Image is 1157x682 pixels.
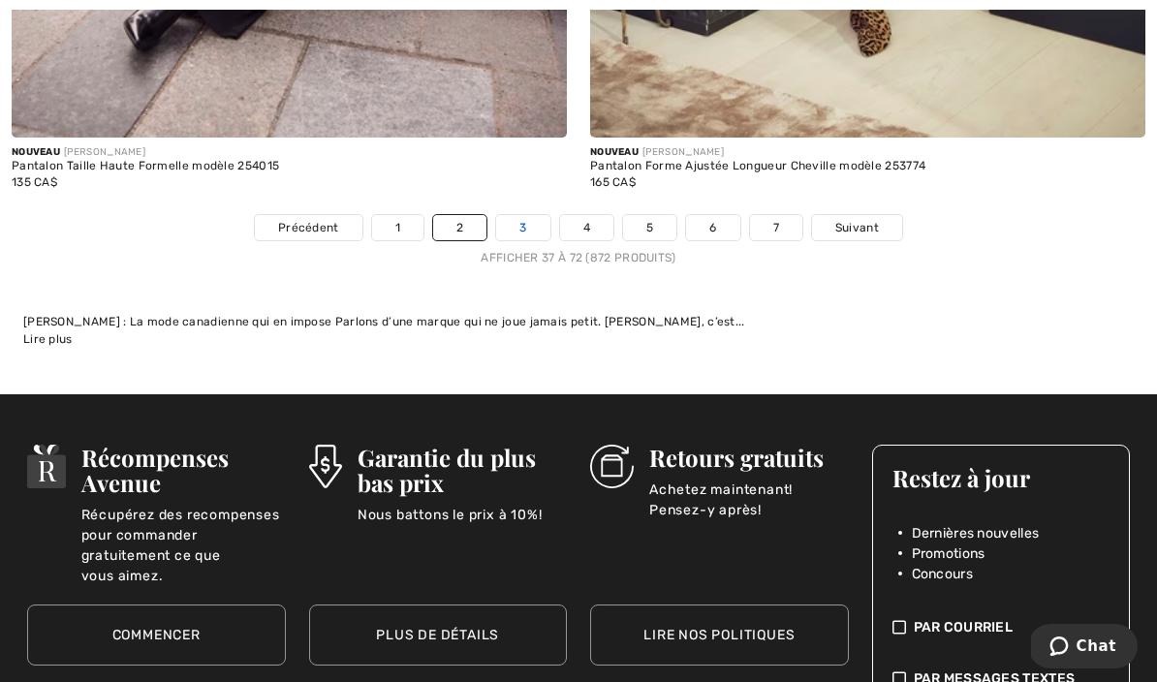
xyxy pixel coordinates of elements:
span: Par Courriel [914,617,1014,637]
a: Commencer [27,604,286,666]
img: Retours gratuits [590,445,634,488]
a: 5 [623,215,676,240]
a: Plus de détails [309,604,568,666]
img: Garantie du plus bas prix [309,445,342,488]
a: 3 [496,215,549,240]
a: Précédent [255,215,362,240]
p: Nous battons le prix à 10%! [358,505,567,543]
a: 4 [560,215,613,240]
span: Lire plus [23,332,73,346]
span: Précédent [278,219,339,236]
a: 6 [686,215,739,240]
a: Lire nos politiques [590,604,849,666]
span: Dernières nouvelles [912,523,1040,543]
span: 135 CA$ [12,175,57,189]
a: 2 [433,215,486,240]
p: Récupérez des recompenses pour commander gratuitement ce que vous aimez. [81,505,286,543]
div: [PERSON_NAME] : La mode canadienne qui en impose Parlons d’une marque qui ne joue jamais petit. [... [23,313,1134,330]
div: [PERSON_NAME] [12,145,567,160]
a: 7 [750,215,802,240]
span: Nouveau [590,146,639,158]
iframe: Ouvre un widget dans lequel vous pouvez chatter avec l’un de nos agents [1031,624,1138,672]
h3: Retours gratuits [649,445,849,470]
h3: Garantie du plus bas prix [358,445,567,495]
p: Achetez maintenant! Pensez-y après! [649,480,849,518]
img: check [892,617,906,637]
span: 165 CA$ [590,175,636,189]
h3: Récompenses Avenue [81,445,286,495]
h3: Restez à jour [892,465,1110,490]
div: [PERSON_NAME] [590,145,1145,160]
span: Suivant [835,219,879,236]
span: Nouveau [12,146,60,158]
a: 1 [372,215,423,240]
a: Suivant [812,215,902,240]
span: Concours [912,564,973,584]
div: Pantalon Taille Haute Formelle modèle 254015 [12,160,567,173]
span: Promotions [912,543,985,564]
div: Pantalon Forme Ajustée Longueur Cheville modèle 253774 [590,160,1145,173]
img: Récompenses Avenue [27,445,66,488]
